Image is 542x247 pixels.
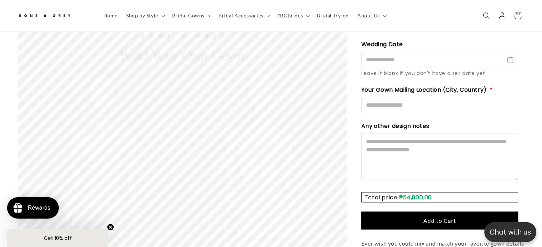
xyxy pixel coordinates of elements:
[99,8,122,23] a: Home
[361,40,404,49] span: Wedding Date
[361,133,518,180] textarea: Design Notes
[18,10,71,22] img: Bone and Grey Bridal
[126,12,158,19] span: Shop by Style
[7,229,108,247] div: Get 10% offClose teaser
[218,12,263,19] span: Bridal Accessories
[103,12,118,19] span: Home
[357,12,380,19] span: About Us
[214,8,273,23] summary: Bridal Accessories
[459,11,506,23] button: Write a review
[484,222,536,242] button: Open chatbox
[28,205,50,211] div: Rewards
[107,224,114,231] button: Close teaser
[479,8,494,23] summary: Search
[361,97,518,113] input: Mailing Location
[277,12,303,19] span: #BGBrides
[273,8,313,23] summary: #BGBrides
[361,211,518,229] button: Add to Cart
[172,12,205,19] span: Bridal Gowns
[361,70,487,77] span: Leave it blank if you don't have a set date yet.
[484,227,536,237] p: Chat with us
[122,8,168,23] summary: Shop by Style
[361,52,518,68] input: Wedding Date
[365,193,398,201] label: Total price
[168,8,214,23] summary: Bridal Gowns
[317,12,349,19] span: Bridal Try-on
[44,235,72,242] span: Get 10% off
[361,85,488,94] span: Your Gown Mailing Location (City, Country)
[423,217,456,224] span: Add to Cart
[313,8,353,23] a: Bridal Try-on
[47,41,79,46] a: Write a review
[361,122,431,130] span: Any other design notes
[353,8,389,23] summary: About Us
[15,7,92,24] a: Bone and Grey Bridal
[399,193,432,201] span: ₱54,900.00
